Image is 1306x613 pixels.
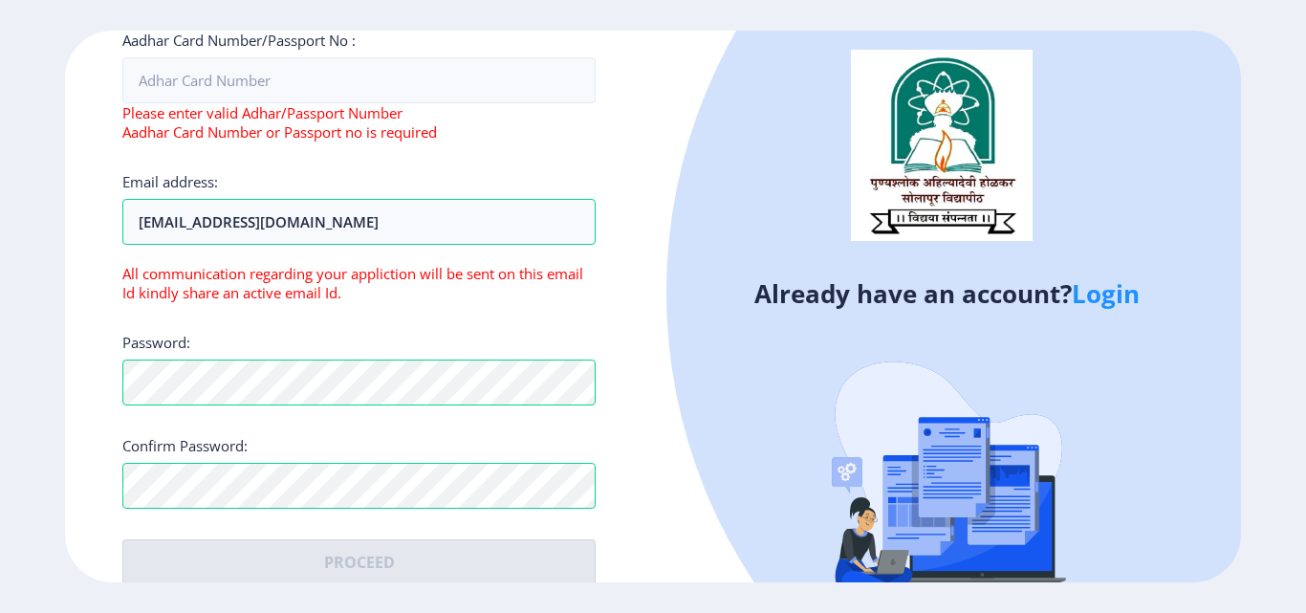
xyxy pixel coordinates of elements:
h4: Already have an account? [667,278,1227,309]
span: Aadhar Card Number or Passport no is required [122,122,437,142]
label: Password: [122,333,190,352]
img: logo [851,50,1033,241]
label: Aadhar Card Number/Passport No : [122,31,356,50]
span: All communication regarding your appliction will be sent on this email Id kindly share an active ... [122,264,583,302]
button: Proceed [122,539,596,585]
span: Please enter valid Adhar/Passport Number [122,103,403,122]
label: Email address: [122,172,218,191]
label: Confirm Password: [122,436,248,455]
a: Login [1072,276,1140,311]
input: Email address [122,199,596,245]
input: Adhar Card Number [122,57,596,103]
